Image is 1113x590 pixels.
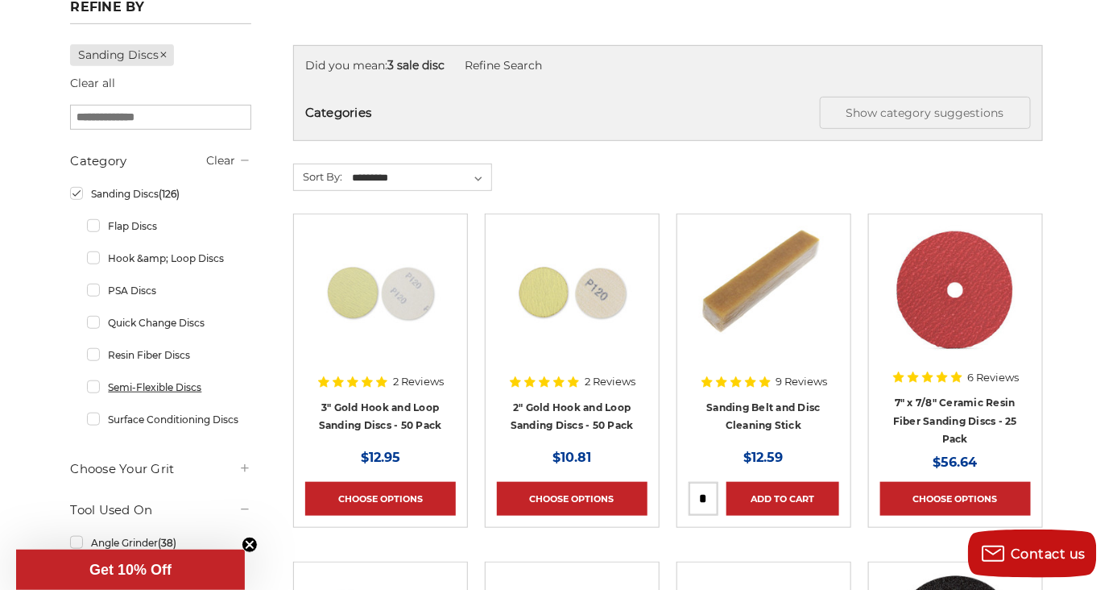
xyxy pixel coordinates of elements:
[707,401,821,432] a: Sanding Belt and Disc Cleaning Stick
[585,376,635,387] span: 2 Reviews
[393,376,444,387] span: 2 Reviews
[497,482,648,516] a: Choose Options
[933,455,978,470] span: $56.64
[87,244,251,272] a: Hook &amp; Loop Discs
[87,405,251,434] a: Surface Conditioning Discs
[87,309,251,337] a: Quick Change Discs
[744,450,784,465] span: $12.59
[893,397,1017,445] a: 7" x 7/8" Ceramic Resin Fiber Sanding Discs - 25 Pack
[87,276,251,305] a: PSA Discs
[880,482,1031,516] a: Choose Options
[968,530,1097,578] button: Contact us
[350,166,491,190] select: Sort By:
[880,226,1031,376] a: 7 inch ceramic resin fiber disc
[158,537,176,549] span: (38)
[511,401,634,432] a: 2" Gold Hook and Loop Sanding Discs - 50 Pack
[552,450,591,465] span: $10.81
[497,226,648,376] a: 2 inch hook loop sanding discs gold
[87,212,251,240] a: Flap Discs
[16,550,245,590] div: Get 10% OffClose teaser
[316,226,445,355] img: 3 inch gold hook and loop sanding discs
[87,341,251,369] a: Resin Fiber Discs
[294,164,342,189] label: Sort By:
[70,180,251,208] a: Sanding Discs
[305,97,1031,129] h5: Categories
[387,58,445,73] strong: 3 sale disc
[891,226,1020,355] img: 7 inch ceramic resin fiber disc
[70,152,251,171] h5: Category
[726,482,839,516] a: Add to Cart
[507,226,636,355] img: 2 inch hook loop sanding discs gold
[305,482,456,516] a: Choose Options
[776,376,828,387] span: 9 Reviews
[89,562,172,578] span: Get 10% Off
[465,58,542,73] a: Refine Search
[699,226,828,355] img: Sanding Belt and Disc Cleaning Stick
[70,529,251,557] a: Angle Grinder
[242,537,258,553] button: Close teaser
[305,57,1031,74] div: Did you mean:
[689,226,839,376] a: Sanding Belt and Disc Cleaning Stick
[87,373,251,401] a: Semi-Flexible Discs
[70,501,251,520] h5: Tool Used On
[305,226,456,376] a: 3 inch gold hook and loop sanding discs
[70,459,251,479] h5: Choose Your Grit
[968,372,1020,383] span: 6 Reviews
[70,44,174,66] a: Sanding Discs
[70,76,115,90] a: Clear all
[1012,546,1086,562] span: Contact us
[319,401,442,432] a: 3" Gold Hook and Loop Sanding Discs - 50 Pack
[159,188,180,200] span: (126)
[206,153,235,168] a: Clear
[820,97,1031,129] button: Show category suggestions
[361,450,400,465] span: $12.95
